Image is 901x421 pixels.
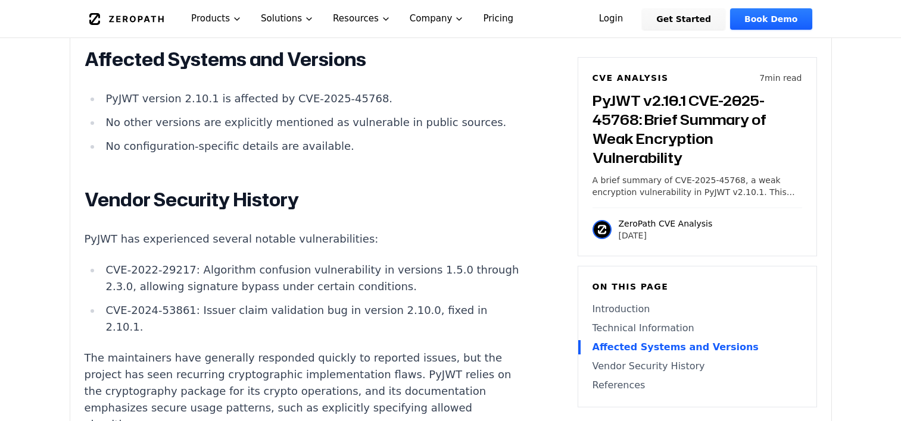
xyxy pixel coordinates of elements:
[585,8,638,30] a: Login
[593,72,669,84] h6: CVE Analysis
[593,359,802,373] a: Vendor Security History
[593,340,802,354] a: Affected Systems and Versions
[759,72,802,84] p: 7 min read
[619,230,713,241] p: [DATE]
[642,8,725,30] a: Get Started
[101,302,528,335] li: CVE-2024-53861: Issuer claim validation bug in version 2.10.0, fixed in 2.10.1.
[593,302,802,316] a: Introduction
[85,48,528,71] h2: Affected Systems and Versions
[101,114,528,131] li: No other versions are explicitly mentioned as vulnerable in public sources.
[593,281,802,293] h6: On this page
[101,90,528,107] li: PyJWT version 2.10.1 is affected by CVE-2025-45768.
[619,218,713,230] p: ZeroPath CVE Analysis
[730,8,812,30] a: Book Demo
[593,378,802,392] a: References
[593,220,612,239] img: ZeroPath CVE Analysis
[101,262,528,295] li: CVE-2022-29217: Algorithm confusion vulnerability in versions 1.5.0 through 2.3.0, allowing signa...
[85,231,528,247] p: PyJWT has experienced several notable vulnerabilities:
[593,91,802,167] h3: PyJWT v2.10.1 CVE-2025-45768: Brief Summary of Weak Encryption Vulnerability
[593,321,802,335] a: Technical Information
[101,138,528,155] li: No configuration-specific details are available.
[593,174,802,198] p: A brief summary of CVE-2025-45768, a weak encryption vulnerability in PyJWT v2.10.1. This post co...
[85,188,528,212] h2: Vendor Security History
